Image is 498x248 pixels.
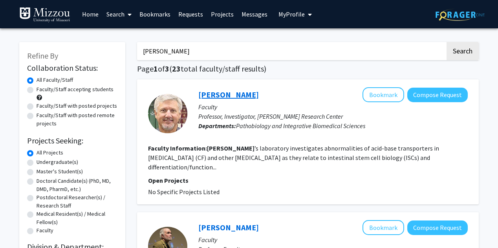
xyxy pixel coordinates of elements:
a: Requests [174,0,207,28]
label: Master's Student(s) [37,167,83,176]
label: Faculty/Staff with posted projects [37,102,117,110]
b: Departments: [198,122,236,130]
span: 3 [165,64,169,73]
p: Professor, Investigator, [PERSON_NAME] Research Center [198,112,468,121]
a: Search [103,0,135,28]
span: My Profile [278,10,305,18]
span: Refine By [27,51,58,61]
b: [PERSON_NAME] [207,144,254,152]
h1: Page of ( total faculty/staff results) [137,64,479,73]
iframe: Chat [6,213,33,242]
img: ForagerOne Logo [436,9,485,21]
label: Faculty/Staff accepting students [37,85,114,94]
h2: Collaboration Status: [27,63,117,73]
a: Messages [238,0,271,28]
span: 1 [154,64,158,73]
label: Faculty/Staff with posted remote projects [37,111,117,128]
b: Faculty Information: [148,144,207,152]
a: [PERSON_NAME] [198,90,259,99]
label: All Faculty/Staff [37,76,73,84]
button: Compose Request to Bede Clarke [407,220,468,235]
a: Projects [207,0,238,28]
label: All Projects [37,149,63,157]
button: Search [447,42,479,60]
a: [PERSON_NAME] [198,222,259,232]
h2: Projects Seeking: [27,136,117,145]
p: Open Projects [148,176,468,185]
fg-read-more: ’s laboratory investigates abnormalities of acid-base transporters in [MEDICAL_DATA] (CF) and oth... [148,144,439,171]
img: University of Missouri Logo [19,7,70,23]
p: Faculty [198,235,468,244]
button: Add Bede Clarke to Bookmarks [363,220,404,235]
span: No Specific Projects Listed [148,188,220,196]
a: Bookmarks [135,0,174,28]
span: 23 [172,64,181,73]
span: Pathobiology and Integrative Biomedical Sciences [236,122,365,130]
input: Search Keywords [137,42,445,60]
button: Compose Request to Lane Clarke [407,88,468,102]
p: Faculty [198,102,468,112]
label: Undergraduate(s) [37,158,78,166]
a: Home [78,0,103,28]
label: Medical Resident(s) / Medical Fellow(s) [37,210,117,226]
label: Faculty [37,226,53,235]
label: Postdoctoral Researcher(s) / Research Staff [37,193,117,210]
button: Add Lane Clarke to Bookmarks [363,87,404,102]
label: Doctoral Candidate(s) (PhD, MD, DMD, PharmD, etc.) [37,177,117,193]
